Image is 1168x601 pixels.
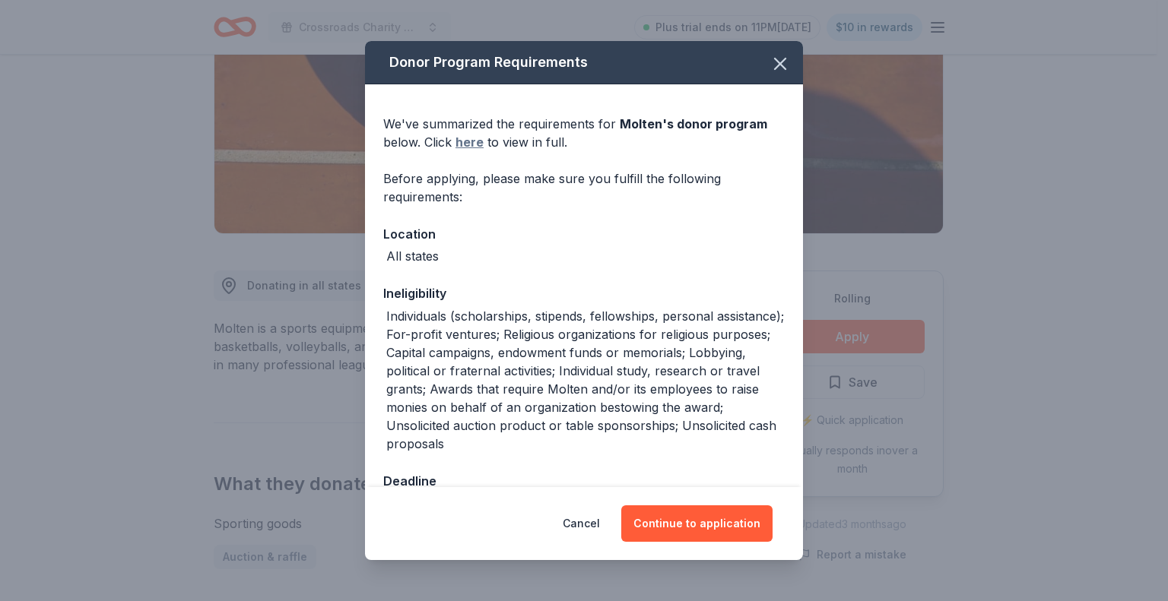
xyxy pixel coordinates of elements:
[455,133,484,151] a: here
[620,116,767,131] span: Molten 's donor program
[383,169,785,206] div: Before applying, please make sure you fulfill the following requirements:
[621,505,773,542] button: Continue to application
[383,224,785,244] div: Location
[386,307,785,453] div: Individuals (scholarships, stipends, fellowships, personal assistance); For-profit ventures; Reli...
[383,471,785,491] div: Deadline
[383,115,785,151] div: We've summarized the requirements for below. Click to view in full.
[383,283,785,303] div: Ineligibility
[563,505,600,542] button: Cancel
[386,247,439,265] div: All states
[365,41,803,84] div: Donor Program Requirements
